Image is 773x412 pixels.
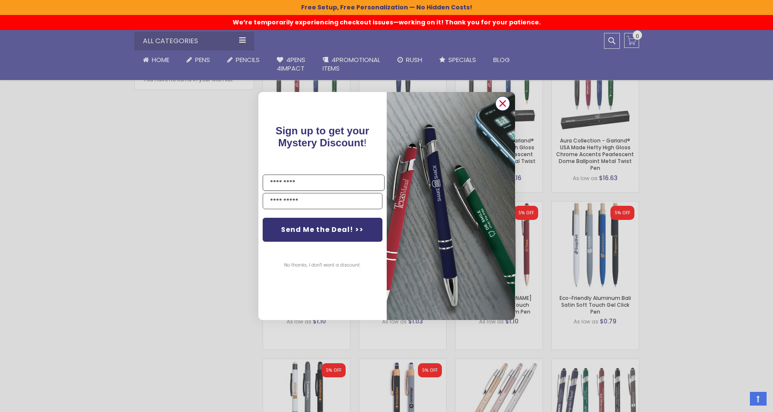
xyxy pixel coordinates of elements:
button: Close dialog [495,96,510,111]
span: Sign up to get your Mystery Discount [275,125,369,148]
input: YOUR EMAIL [263,193,382,209]
button: Send Me the Deal! >> [263,218,382,242]
button: No thanks, I don't want a discount. [280,255,365,276]
span: We’re temporarily experiencing checkout issues—working on it! Thank you for your patience. [233,14,541,27]
span: ! [275,125,369,148]
img: 081b18bf-2f98-4675-a917-09431eb06994.jpeg [387,92,515,320]
iframe: Google Customer Reviews [702,389,773,412]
